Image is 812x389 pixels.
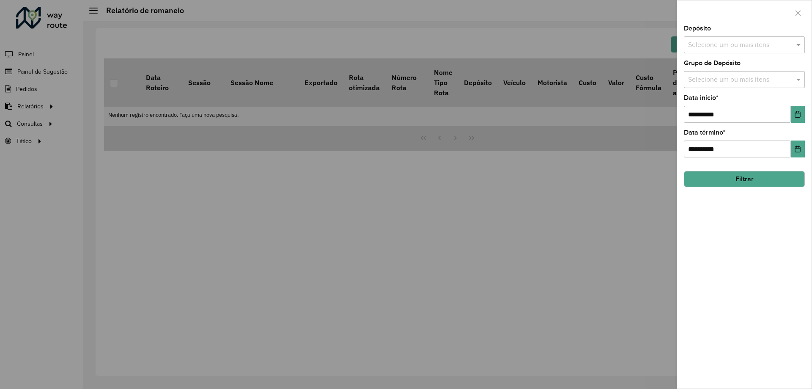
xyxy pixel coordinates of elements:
label: Depósito [684,23,711,33]
button: Choose Date [791,141,805,157]
label: Data término [684,127,726,138]
button: Filtrar [684,171,805,187]
button: Choose Date [791,106,805,123]
label: Data início [684,93,719,103]
label: Grupo de Depósito [684,58,741,68]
